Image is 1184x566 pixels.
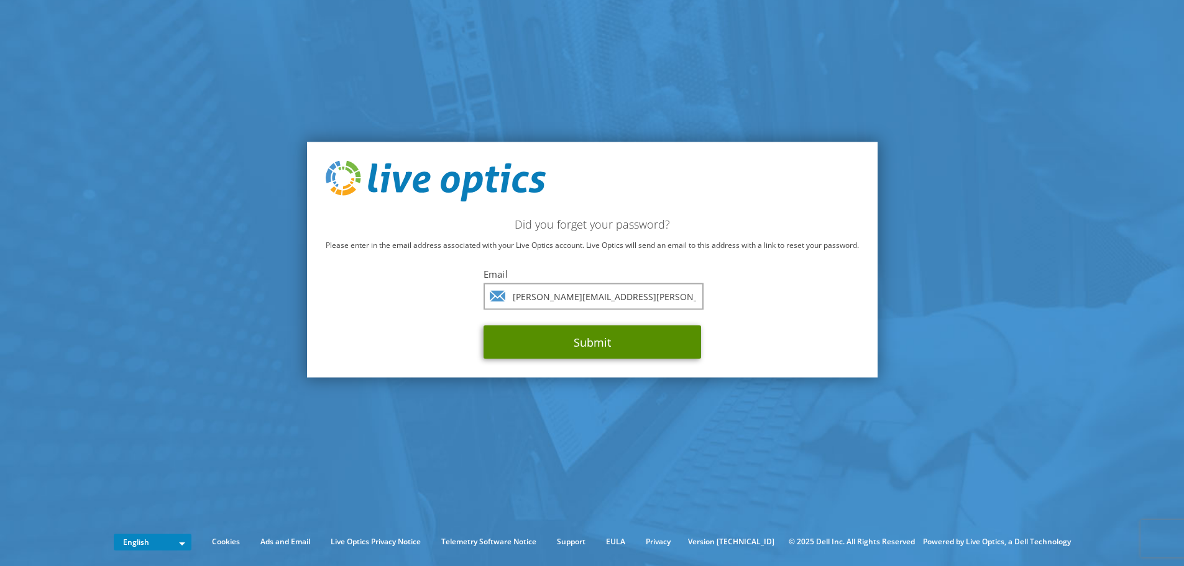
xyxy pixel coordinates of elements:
a: Support [548,535,595,549]
li: © 2025 Dell Inc. All Rights Reserved [782,535,921,549]
a: Live Optics Privacy Notice [321,535,430,549]
button: Submit [484,325,701,358]
li: Powered by Live Optics, a Dell Technology [923,535,1071,549]
a: EULA [597,535,635,549]
label: Email [484,267,701,280]
a: Cookies [203,535,249,549]
h2: Did you forget your password? [326,217,859,231]
li: Version [TECHNICAL_ID] [682,535,781,549]
p: Please enter in the email address associated with your Live Optics account. Live Optics will send... [326,238,859,252]
a: Ads and Email [251,535,319,549]
a: Privacy [636,535,680,549]
img: live_optics_svg.svg [326,161,546,202]
a: Telemetry Software Notice [432,535,546,549]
